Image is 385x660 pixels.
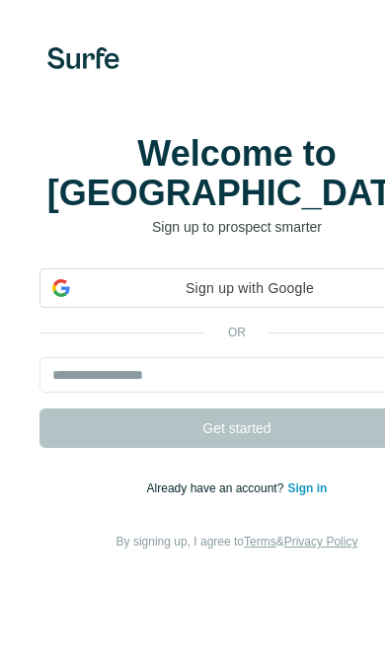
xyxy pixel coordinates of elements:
span: Already have an account? [147,481,288,495]
span: By signing up, I agree to & [116,535,358,549]
img: Surfe's logo [47,47,119,69]
p: or [205,324,269,341]
a: Sign in [287,481,327,495]
a: Privacy Policy [284,535,358,549]
a: Terms [244,535,276,549]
